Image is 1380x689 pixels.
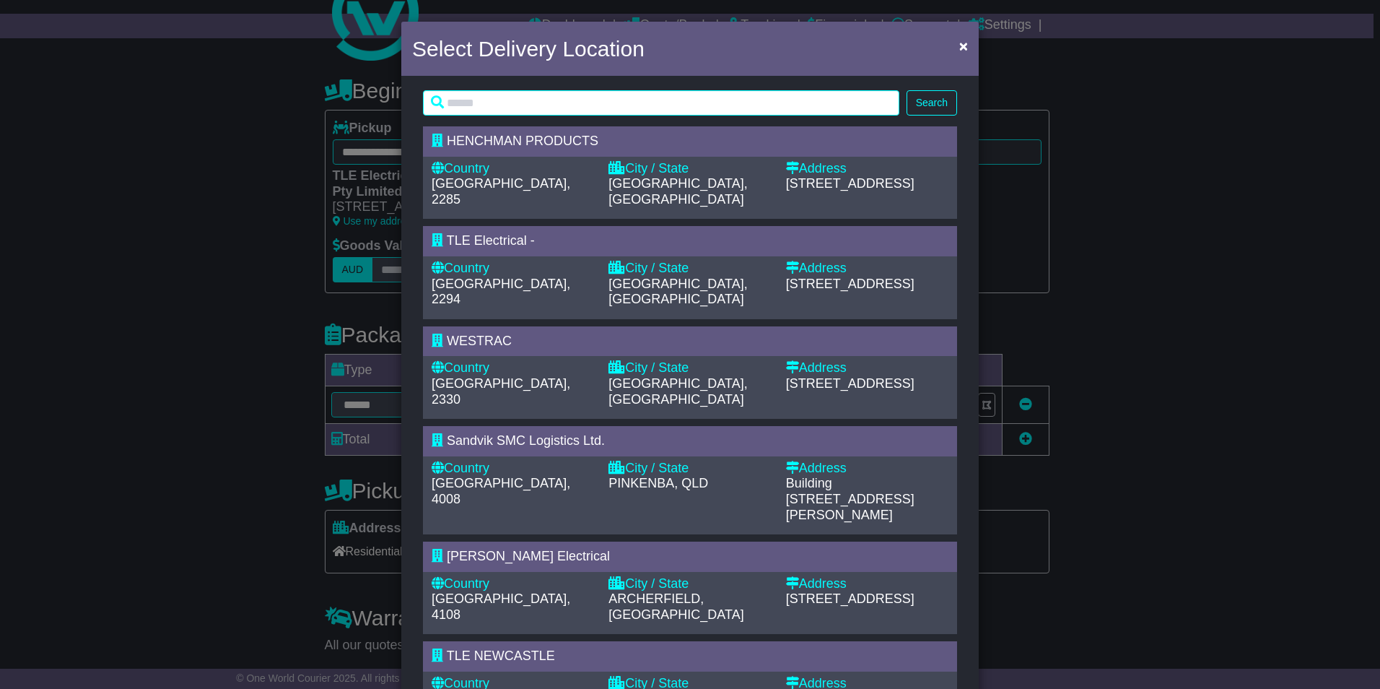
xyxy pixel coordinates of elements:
span: Sandvik SMC Logistics Ltd. [447,433,605,448]
span: [GEOGRAPHIC_DATA], 4108 [432,591,570,622]
span: [STREET_ADDRESS] [786,176,914,191]
span: [GEOGRAPHIC_DATA], [GEOGRAPHIC_DATA] [608,176,747,207]
button: Search [907,90,957,116]
span: [GEOGRAPHIC_DATA], 2330 [432,376,570,407]
div: City / State [608,461,771,477]
div: Address [786,261,948,277]
div: Country [432,461,594,477]
div: Address [786,161,948,177]
div: Country [432,161,594,177]
div: Country [432,261,594,277]
div: Address [786,461,948,477]
div: City / State [608,261,771,277]
span: [GEOGRAPHIC_DATA], [GEOGRAPHIC_DATA] [608,376,747,407]
button: Close [952,31,975,61]
span: Building [STREET_ADDRESS][PERSON_NAME] [786,476,914,521]
h4: Select Delivery Location [412,32,645,65]
span: [STREET_ADDRESS] [786,591,914,606]
span: [GEOGRAPHIC_DATA], [GEOGRAPHIC_DATA] [608,277,747,307]
span: [PERSON_NAME] Electrical [447,549,610,563]
div: Address [786,576,948,592]
div: City / State [608,576,771,592]
div: Address [786,360,948,376]
div: Country [432,576,594,592]
span: [STREET_ADDRESS] [786,277,914,291]
span: PINKENBA, QLD [608,476,708,490]
div: City / State [608,360,771,376]
span: [STREET_ADDRESS] [786,376,914,391]
div: Country [432,360,594,376]
span: TLE NEWCASTLE [447,649,555,663]
span: WESTRAC [447,334,512,348]
span: [GEOGRAPHIC_DATA], 4008 [432,476,570,506]
span: HENCHMAN PRODUCTS [447,134,598,148]
div: City / State [608,161,771,177]
span: TLE Electrical - [447,233,535,248]
span: ARCHERFIELD, [GEOGRAPHIC_DATA] [608,591,743,622]
span: × [959,38,968,54]
span: [GEOGRAPHIC_DATA], 2294 [432,277,570,307]
span: [GEOGRAPHIC_DATA], 2285 [432,176,570,207]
